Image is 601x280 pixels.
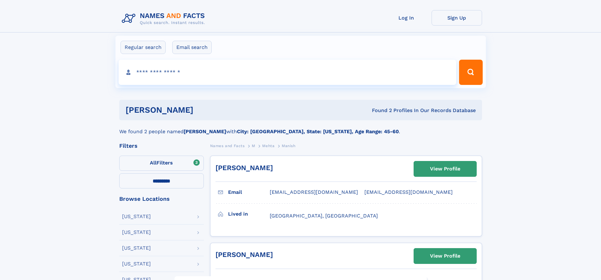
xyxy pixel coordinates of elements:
[210,142,245,150] a: Names and Facts
[228,187,270,198] h3: Email
[252,144,255,148] span: M
[459,60,482,85] button: Search Button
[364,189,453,195] span: [EMAIL_ADDRESS][DOMAIN_NAME]
[122,230,151,235] div: [US_STATE]
[381,10,432,26] a: Log In
[432,10,482,26] a: Sign Up
[119,196,204,202] div: Browse Locations
[252,142,255,150] a: M
[119,60,457,85] input: search input
[119,120,482,135] div: We found 2 people named with .
[414,161,476,176] a: View Profile
[126,106,283,114] h1: [PERSON_NAME]
[122,261,151,266] div: [US_STATE]
[122,246,151,251] div: [US_STATE]
[270,213,378,219] span: [GEOGRAPHIC_DATA], [GEOGRAPHIC_DATA]
[122,214,151,219] div: [US_STATE]
[262,142,274,150] a: Mehta
[215,251,273,259] a: [PERSON_NAME]
[121,41,166,54] label: Regular search
[414,248,476,264] a: View Profile
[430,162,460,176] div: View Profile
[262,144,274,148] span: Mehta
[270,189,358,195] span: [EMAIL_ADDRESS][DOMAIN_NAME]
[119,143,204,149] div: Filters
[430,249,460,263] div: View Profile
[150,160,156,166] span: All
[283,107,476,114] div: Found 2 Profiles In Our Records Database
[237,128,399,134] b: City: [GEOGRAPHIC_DATA], State: [US_STATE], Age Range: 45-60
[282,144,296,148] span: Manish
[119,10,210,27] img: Logo Names and Facts
[215,164,273,172] a: [PERSON_NAME]
[172,41,212,54] label: Email search
[119,156,204,171] label: Filters
[228,209,270,219] h3: Lived in
[184,128,226,134] b: [PERSON_NAME]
